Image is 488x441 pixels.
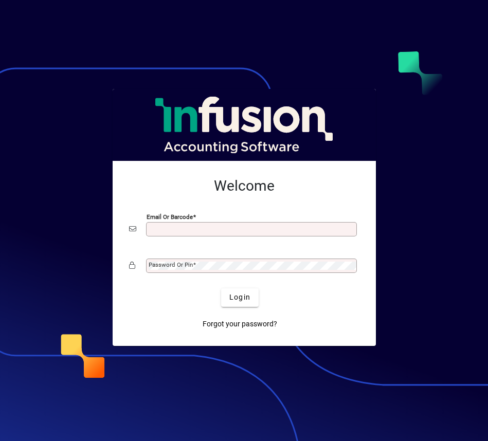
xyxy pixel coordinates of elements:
button: Login [221,288,259,307]
span: Forgot your password? [203,319,277,329]
span: Login [229,292,250,303]
a: Forgot your password? [198,315,281,334]
mat-label: Email or Barcode [147,213,193,220]
h2: Welcome [129,177,359,195]
mat-label: Password or Pin [149,261,193,268]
